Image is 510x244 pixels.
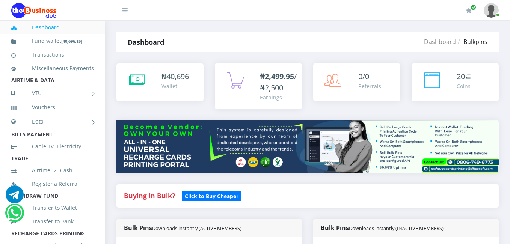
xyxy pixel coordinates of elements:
i: Renew/Upgrade Subscription [466,8,472,14]
img: multitenant_rcp.png [116,120,499,173]
small: Downloads instantly (INACTIVE MEMBERS) [349,225,444,232]
a: Register a Referral [11,175,94,193]
div: Earnings [260,93,297,101]
a: Transfer to Bank [11,213,94,230]
img: User [484,3,499,18]
li: Bulkpins [456,37,487,46]
b: 40,696.15 [63,38,81,44]
b: Click to Buy Cheaper [185,193,238,200]
a: Dashboard [424,38,456,46]
strong: Buying in Bulk? [124,191,175,200]
strong: Bulk Pins [124,224,241,232]
a: Transactions [11,46,94,63]
a: Data [11,112,94,131]
span: 40,696 [166,71,189,81]
div: Wallet [161,82,189,90]
b: ₦2,499.95 [260,71,294,81]
a: Cable TV, Electricity [11,138,94,155]
span: 0/0 [358,71,369,81]
a: Chat for support [6,191,24,203]
small: Downloads instantly (ACTIVE MEMBERS) [152,225,241,232]
a: Chat for support [7,209,22,222]
a: Vouchers [11,99,94,116]
span: 20 [457,71,465,81]
span: Renew/Upgrade Subscription [471,5,476,10]
a: Miscellaneous Payments [11,60,94,77]
div: ₦ [161,71,189,82]
a: Airtime -2- Cash [11,162,94,179]
div: Referrals [358,82,381,90]
span: /₦2,500 [260,71,297,93]
small: [ ] [61,38,82,44]
img: Logo [11,3,56,18]
a: Click to Buy Cheaper [182,191,241,200]
a: VTU [11,84,94,102]
a: Dashboard [11,19,94,36]
div: Coins [457,82,471,90]
strong: Dashboard [128,38,164,47]
strong: Bulk Pins [321,224,444,232]
a: ₦2,499.95/₦2,500 Earnings [215,63,302,109]
a: Transfer to Wallet [11,199,94,217]
a: ₦40,696 Wallet [116,63,204,101]
div: ⊆ [457,71,471,82]
a: Fund wallet[40,696.15] [11,32,94,50]
a: 0/0 Referrals [313,63,400,101]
